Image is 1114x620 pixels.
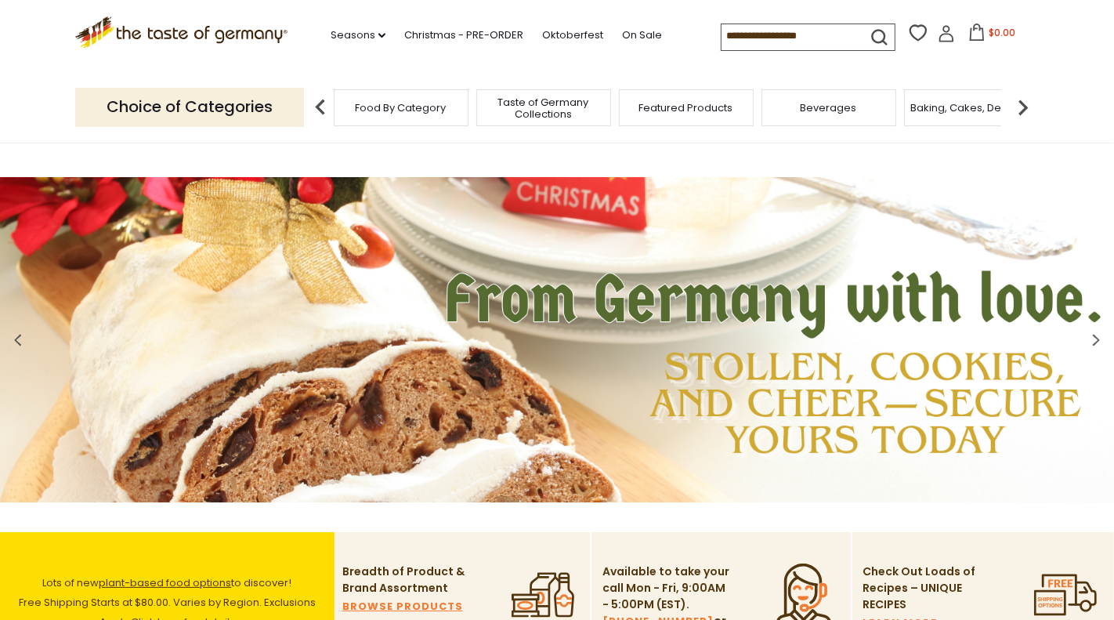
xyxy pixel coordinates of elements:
a: Beverages [801,102,857,114]
button: $0.00 [958,24,1025,47]
a: On Sale [622,27,662,44]
a: Christmas - PRE-ORDER [404,27,523,44]
a: plant-based food options [99,575,231,590]
p: Breadth of Product & Brand Assortment [342,564,472,596]
p: Choice of Categories [75,88,304,126]
a: Oktoberfest [542,27,603,44]
a: Food By Category [356,102,447,114]
p: Check Out Loads of Recipes – UNIQUE RECIPES [863,564,977,613]
img: previous arrow [305,92,336,123]
a: Seasons [331,27,385,44]
img: next arrow [1007,92,1039,123]
a: Baking, Cakes, Desserts [910,102,1032,114]
span: $0.00 [989,26,1015,39]
a: Featured Products [639,102,733,114]
a: Taste of Germany Collections [481,96,606,120]
a: BROWSE PRODUCTS [342,598,463,615]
